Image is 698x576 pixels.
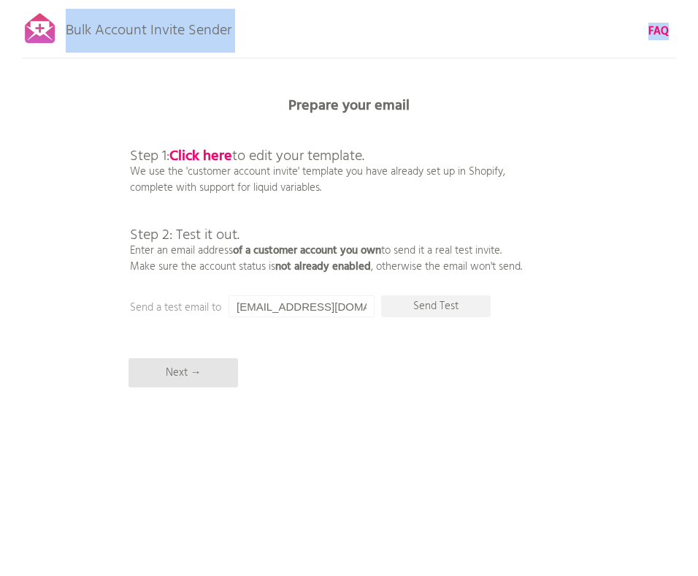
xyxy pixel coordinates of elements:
p: Send Test [381,295,491,317]
span: Step 2: Test it out. [130,224,239,247]
a: Click here [169,145,232,168]
span: Step 1: to edit your template. [130,145,364,168]
p: Send a test email to [130,300,422,316]
p: Next → [129,358,238,387]
b: Prepare your email [288,94,410,118]
a: FAQ [648,23,669,39]
p: We use the 'customer account invite' template you have already set up in Shopify, complete with s... [130,117,522,275]
b: of a customer account you own [233,242,381,259]
b: FAQ [648,23,669,40]
p: Bulk Account Invite Sender [66,9,231,45]
b: not already enabled [275,258,371,276]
